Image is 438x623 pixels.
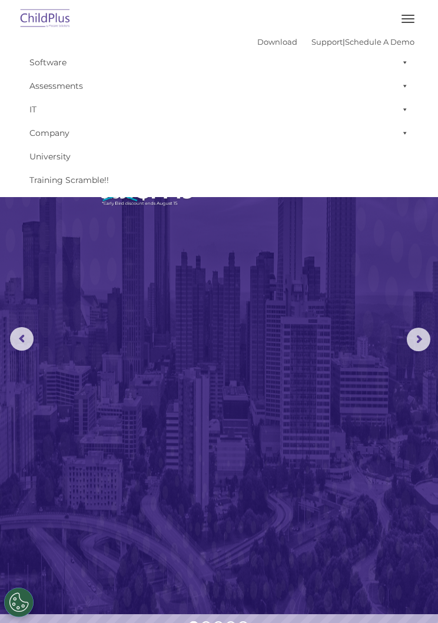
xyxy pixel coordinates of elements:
font: | [257,37,414,46]
a: Download [257,37,297,46]
a: University [24,145,414,168]
span: Phone number [188,116,238,125]
a: Company [24,121,414,145]
span: Last name [188,68,224,77]
a: Assessments [24,74,414,98]
img: ChildPlus by Procare Solutions [18,5,73,33]
a: Software [24,51,414,74]
a: IT [24,98,414,121]
a: Support [311,37,343,46]
button: Cookies Settings [4,588,34,617]
a: Schedule A Demo [345,37,414,46]
a: Training Scramble!! [24,168,414,192]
